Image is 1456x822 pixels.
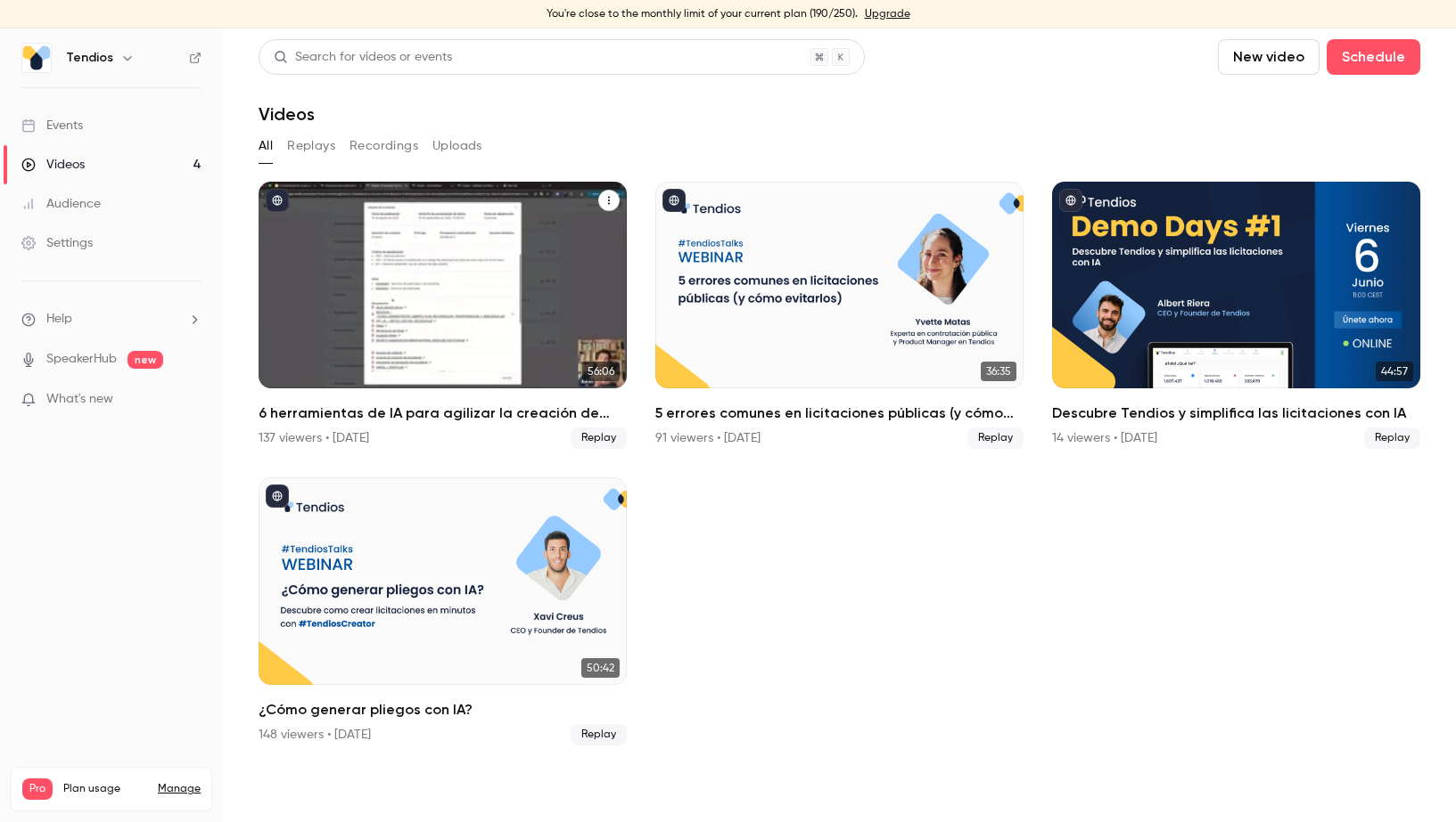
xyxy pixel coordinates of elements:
[259,132,273,160] button: All
[350,132,418,160] button: Recordings
[432,132,482,160] button: Uploads
[259,39,1420,811] section: Videos
[66,49,113,67] h6: Tendios
[655,403,1024,424] h2: 5 errores comunes en licitaciones públicas (y cómo evitarlos)
[46,350,117,369] a: SpeakerHub
[1059,189,1082,212] button: published
[63,782,147,796] span: Plan usage
[46,390,113,409] span: What's new
[662,189,686,212] button: published
[21,117,83,134] div: Events
[1364,427,1420,449] span: Replay
[128,351,163,369] span: new
[1052,182,1420,449] li: Descubre Tendios y simplifica las licitaciones con IA
[1052,429,1157,447] div: 14 viewers • [DATE]
[1052,182,1420,449] a: 44:57Descubre Tendios y simplifica las licitaciones con IA14 viewers • [DATE]Replay
[259,182,1420,745] ul: Videos
[274,48,452,67] div: Search for videos or events
[655,182,1024,449] li: 5 errores comunes en licitaciones públicas (y cómo evitarlos)
[259,403,627,424] h2: 6 herramientas de IA para agilizar la creación de expedientes
[581,658,620,678] span: 50:42
[21,156,85,174] div: Videos
[21,195,101,213] div: Audience
[655,429,761,447] div: 91 viewers • [DATE]
[259,477,627,745] li: ¿Cómo generar pliegos con IA?
[1052,403,1420,424] h2: Descubre Tendios y simplifica las licitaciones con IA
[21,234,93,252] div: Settings
[259,429,369,447] div: 137 viewers • [DATE]
[22,44,51,72] img: Tendios
[21,310,202,329] li: help-dropdown-opener
[259,477,627,745] a: 50:42¿Cómo generar pliegos con IA?148 viewers • [DATE]Replay
[865,7,910,21] a: Upgrade
[582,362,620,381] span: 56:06
[259,103,315,125] h1: Videos
[266,484,289,508] button: published
[571,724,627,745] span: Replay
[46,310,72,329] span: Help
[571,427,627,449] span: Replay
[259,699,627,720] h2: ¿Cómo generar pliegos con IA?
[1376,362,1413,381] span: 44:57
[266,189,289,212] button: published
[22,778,53,800] span: Pro
[1327,39,1420,75] button: Schedule
[158,782,201,796] a: Manage
[655,182,1024,449] a: 36:355 errores comunes en licitaciones públicas (y cómo evitarlos)91 viewers • [DATE]Replay
[259,182,627,449] a: 56:066 herramientas de IA para agilizar la creación de expedientes137 viewers • [DATE]Replay
[259,726,371,744] div: 148 viewers • [DATE]
[287,132,335,160] button: Replays
[981,362,1016,381] span: 36:35
[1218,39,1320,75] button: New video
[259,182,627,449] li: 6 herramientas de IA para agilizar la creación de expedientes
[967,427,1024,449] span: Replay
